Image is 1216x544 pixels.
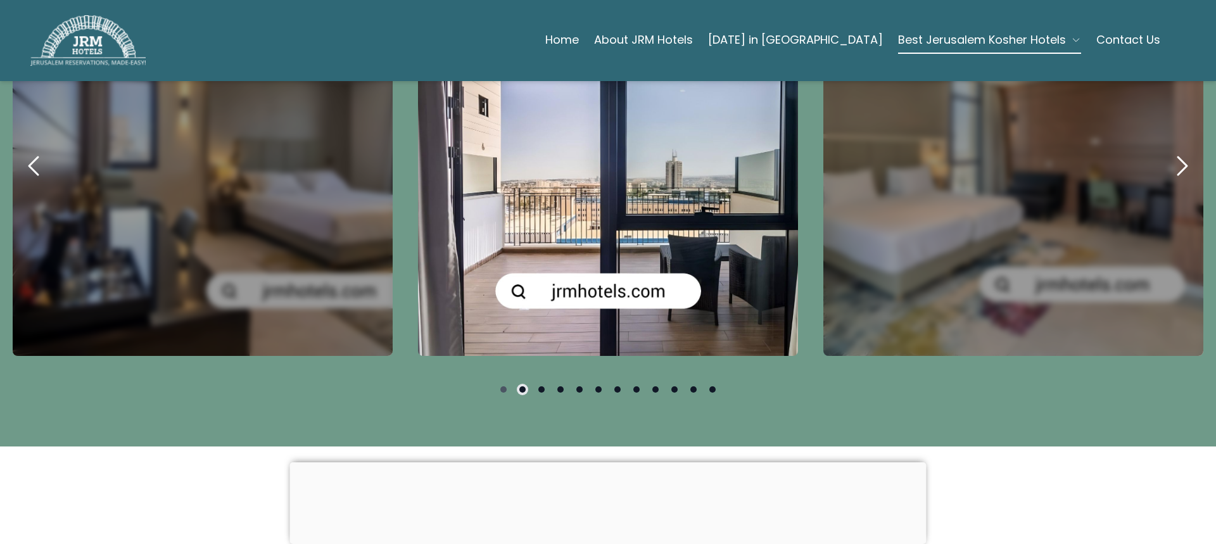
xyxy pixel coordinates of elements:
button: previous [13,144,56,187]
button: Best Jerusalem Kosher Hotels [898,27,1081,53]
img: JRM Hotels [30,15,146,66]
a: [DATE] in [GEOGRAPHIC_DATA] [708,27,883,53]
button: next [1160,144,1203,187]
iframe: Advertisement [290,462,927,541]
a: Contact Us [1096,27,1160,53]
a: Home [545,27,579,53]
a: About JRM Hotels [594,27,693,53]
span: Best Jerusalem Kosher Hotels [898,31,1066,49]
